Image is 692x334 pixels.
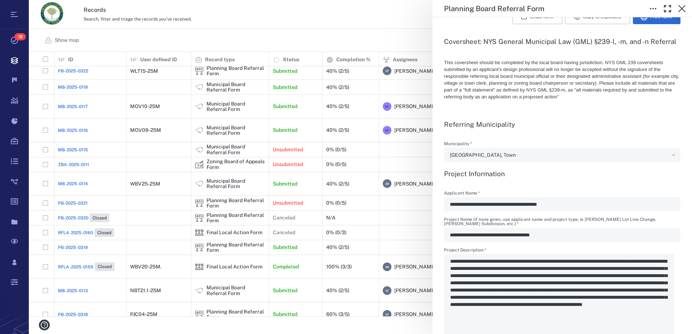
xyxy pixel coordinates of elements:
[14,33,26,40] span: 18
[660,1,675,16] button: Toggle Fullscreen
[444,197,680,211] div: Applicant Name
[444,217,680,228] label: Project Name (if none given, use applicant name and project type, ie [PERSON_NAME] Lot Line Chang...
[444,37,680,46] h3: Coversheet: NYS General Municipal Law (GML) §239-l, -m, and -n Referral
[444,60,679,99] span: This coversheet should be completed by the local board having jurisdiction. NYS GML 239 covershee...
[444,148,680,162] div: Municipality
[444,4,544,13] h5: Planning Board Referral Form
[444,142,680,148] label: Municipality
[444,169,680,178] h3: Project Information
[450,151,669,159] div: [GEOGRAPHIC_DATA], Town
[444,228,680,242] div: Project Name (if none given, use applicant name and project type, ie Smith Lot Line Change, Jones...
[16,5,31,12] span: Help
[444,248,680,254] label: Project Description
[444,120,680,129] h3: Referring Municipality
[6,6,230,12] body: Rich Text Area. Press ALT-0 for help.
[444,191,680,197] label: Applicant Name
[646,1,660,16] button: Toggle to Edit Boxes
[675,1,689,16] button: Close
